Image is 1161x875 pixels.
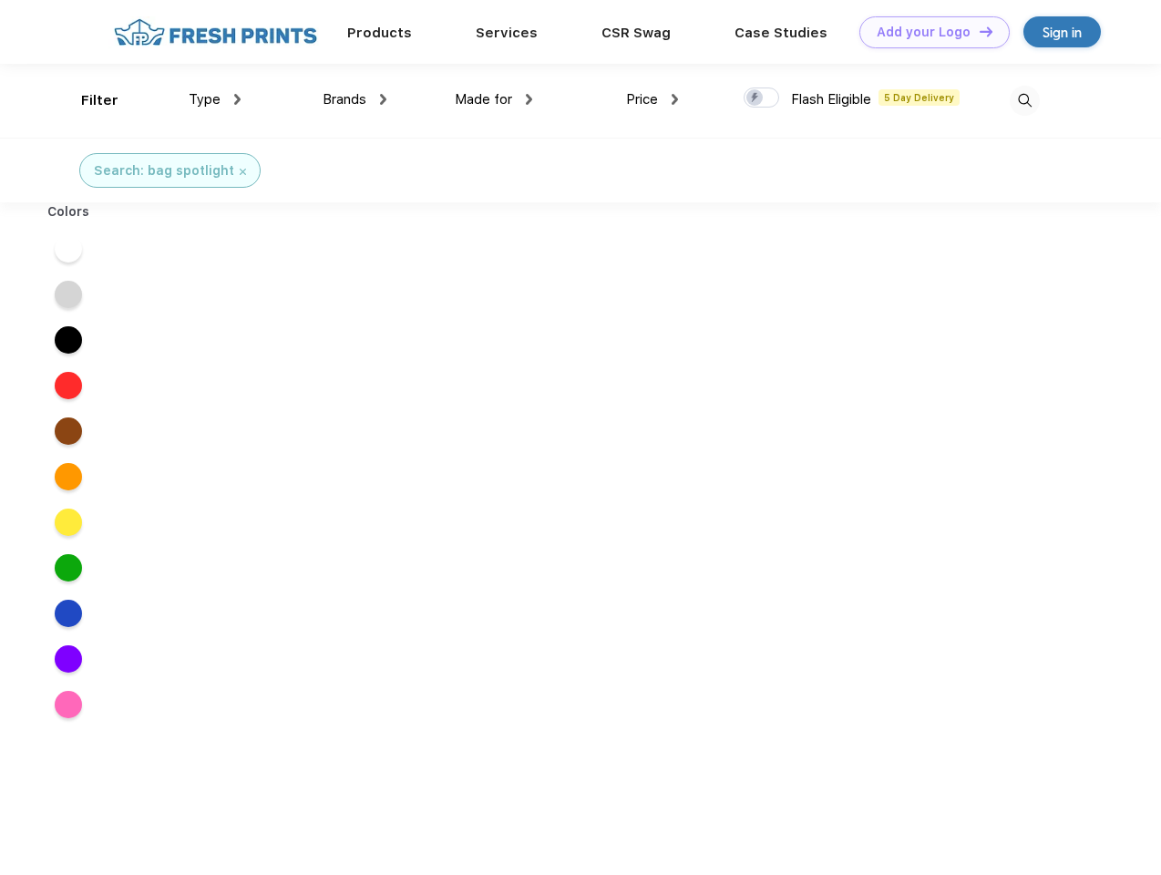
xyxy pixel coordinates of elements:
[323,91,366,108] span: Brands
[81,90,118,111] div: Filter
[878,89,960,106] span: 5 Day Delivery
[1043,22,1082,43] div: Sign in
[189,91,221,108] span: Type
[791,91,871,108] span: Flash Eligible
[380,94,386,105] img: dropdown.png
[108,16,323,48] img: fo%20logo%202.webp
[455,91,512,108] span: Made for
[34,202,104,221] div: Colors
[526,94,532,105] img: dropdown.png
[877,25,971,40] div: Add your Logo
[234,94,241,105] img: dropdown.png
[240,169,246,175] img: filter_cancel.svg
[347,25,412,41] a: Products
[94,161,234,180] div: Search: bag spotlight
[626,91,658,108] span: Price
[980,26,992,36] img: DT
[1010,86,1040,116] img: desktop_search.svg
[672,94,678,105] img: dropdown.png
[1023,16,1101,47] a: Sign in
